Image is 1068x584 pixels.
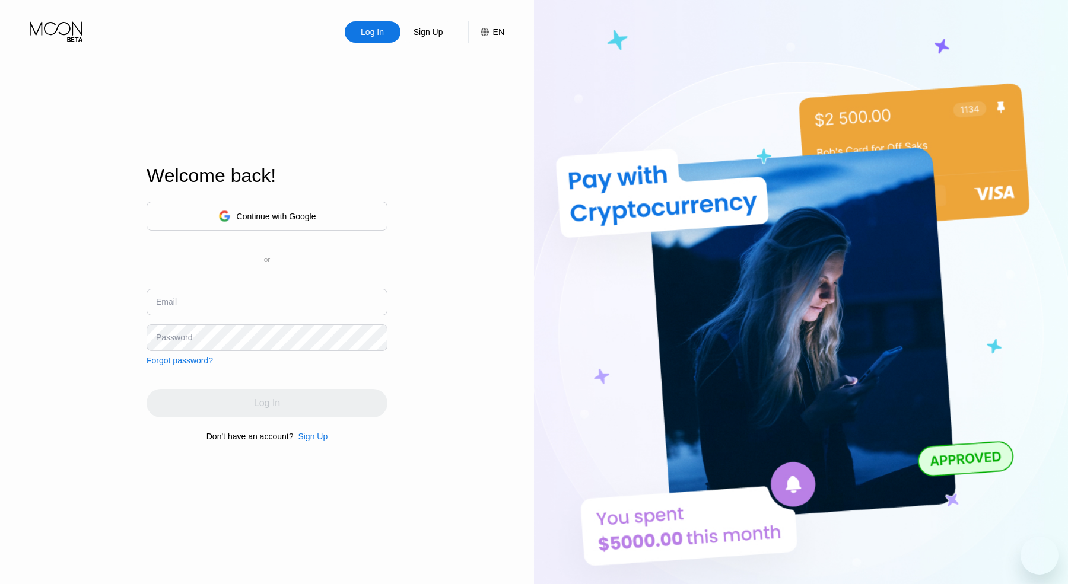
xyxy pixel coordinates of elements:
[156,333,192,342] div: Password
[293,432,328,441] div: Sign Up
[1021,537,1059,575] iframe: Button to launch messaging window
[468,21,504,43] div: EN
[156,297,177,307] div: Email
[401,21,456,43] div: Sign Up
[147,356,213,365] div: Forgot password?
[493,27,504,37] div: EN
[298,432,328,441] div: Sign Up
[237,212,316,221] div: Continue with Google
[147,165,387,187] div: Welcome back!
[345,21,401,43] div: Log In
[147,202,387,231] div: Continue with Google
[360,26,385,38] div: Log In
[412,26,444,38] div: Sign Up
[264,256,271,264] div: or
[206,432,294,441] div: Don't have an account?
